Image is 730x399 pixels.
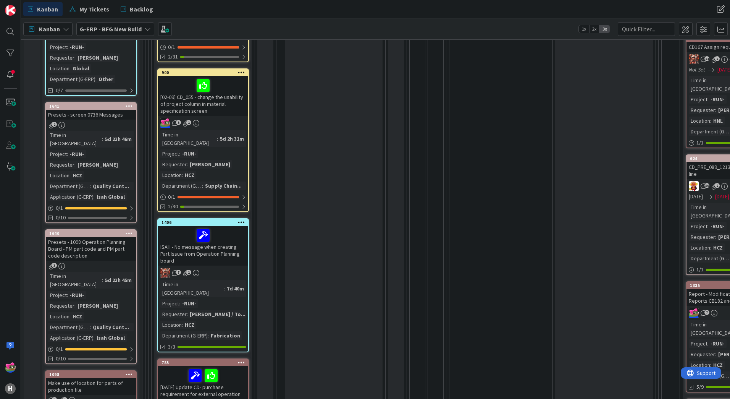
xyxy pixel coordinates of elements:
a: 1640Presets - 1098 Operation Planning Board - PM part code and PM part code descriptionTime in [G... [45,229,137,364]
div: 900 [162,70,248,75]
div: 1640 [46,230,136,237]
div: Time in [GEOGRAPHIC_DATA] [160,280,224,297]
div: 5d 2h 31m [218,135,246,143]
span: 0/10 [56,214,66,222]
span: : [102,276,103,284]
span: : [179,299,180,308]
div: [PERSON_NAME] / To... [188,310,247,318]
div: Project [48,291,67,299]
span: 2 [52,122,57,127]
span: Kanban [37,5,58,14]
div: 0/1 [46,203,136,213]
span: : [74,54,76,62]
div: 7d 40m [225,284,246,293]
div: Application (G-ERP) [48,334,94,342]
span: : [217,135,218,143]
div: HCZ [711,361,725,369]
div: Requester [48,54,74,62]
div: HCZ [711,243,725,252]
span: 2/30 [168,203,178,211]
div: 5d 23h 46m [103,135,134,143]
span: : [69,171,71,180]
span: : [710,117,711,125]
div: Requester [689,106,715,114]
span: 2 [715,56,720,61]
span: : [187,160,188,169]
span: 30 [704,183,709,188]
div: -RUN- [709,222,727,230]
div: 1641 [49,104,136,109]
div: Department (G-ERP) [48,323,90,331]
span: : [208,331,209,340]
span: : [94,334,95,342]
div: 1641 [46,103,136,110]
div: 1098 [46,371,136,378]
div: 1641Presets - screen 0736 Messages [46,103,136,120]
span: 1 [186,120,191,125]
div: 1406 [158,219,248,226]
div: Location [48,171,69,180]
img: LC [689,181,699,191]
span: : [710,361,711,369]
div: [02-09] CD_055 - change the usability of project column in material specification screen [158,76,248,116]
div: Requester [48,161,74,169]
div: Department (G-ERP) [48,75,95,83]
img: JK [689,308,699,318]
span: : [102,135,103,143]
div: Quality Cont... [91,323,131,331]
div: 5d 23h 45m [103,276,134,284]
img: JK [689,54,699,64]
div: Department (G-ERP) [160,182,202,190]
span: : [74,161,76,169]
div: 1406 [162,220,248,225]
div: 0/1 [46,344,136,354]
div: HCZ [71,312,84,321]
span: [DATE] [689,193,703,201]
span: 2 [715,183,720,188]
div: 900[02-09] CD_055 - change the usability of project column in material specification screen [158,69,248,116]
span: 2x [589,25,599,33]
span: 21 [704,56,709,61]
div: HCZ [183,321,196,329]
span: : [95,75,97,83]
div: Presets - screen 0736 Messages [46,110,136,120]
span: : [67,291,68,299]
span: : [710,243,711,252]
span: My Tickets [79,5,109,14]
span: 0 / 1 [56,204,63,212]
div: Requester [160,310,187,318]
div: Project [160,149,179,158]
div: -RUN- [180,299,198,308]
span: : [94,193,95,201]
div: 1098Make use of location for parts of production file [46,371,136,395]
span: : [69,64,71,73]
span: : [224,284,225,293]
div: Location [48,64,69,73]
div: Global [71,64,91,73]
div: Location [689,361,710,369]
div: -RUN- [68,43,86,51]
span: Backlog [130,5,153,14]
div: [PERSON_NAME] [76,302,120,310]
span: 5/9 [696,383,704,391]
div: -RUN- [180,149,198,158]
i: Not Set [689,66,705,73]
div: [PERSON_NAME] [76,54,120,62]
div: Project [689,339,707,348]
span: : [179,149,180,158]
span: : [69,312,71,321]
div: Isah Global [95,193,127,201]
div: Other [97,75,115,83]
div: 1640 [49,231,136,236]
a: 1641Presets - screen 0736 MessagesTime in [GEOGRAPHIC_DATA]:5d 23h 46mProject:-RUN-Requester:[PER... [45,102,137,223]
div: HCZ [71,171,84,180]
div: Project [48,150,67,158]
div: H [5,383,16,394]
div: ISAH - No message when creating Part Issue from Operation Planning board [158,226,248,266]
span: 1 / 1 [696,266,704,274]
span: 0/7 [56,86,63,94]
span: : [707,95,709,104]
span: 0/10 [56,355,66,363]
span: 0 / 1 [56,345,63,353]
span: : [715,106,716,114]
